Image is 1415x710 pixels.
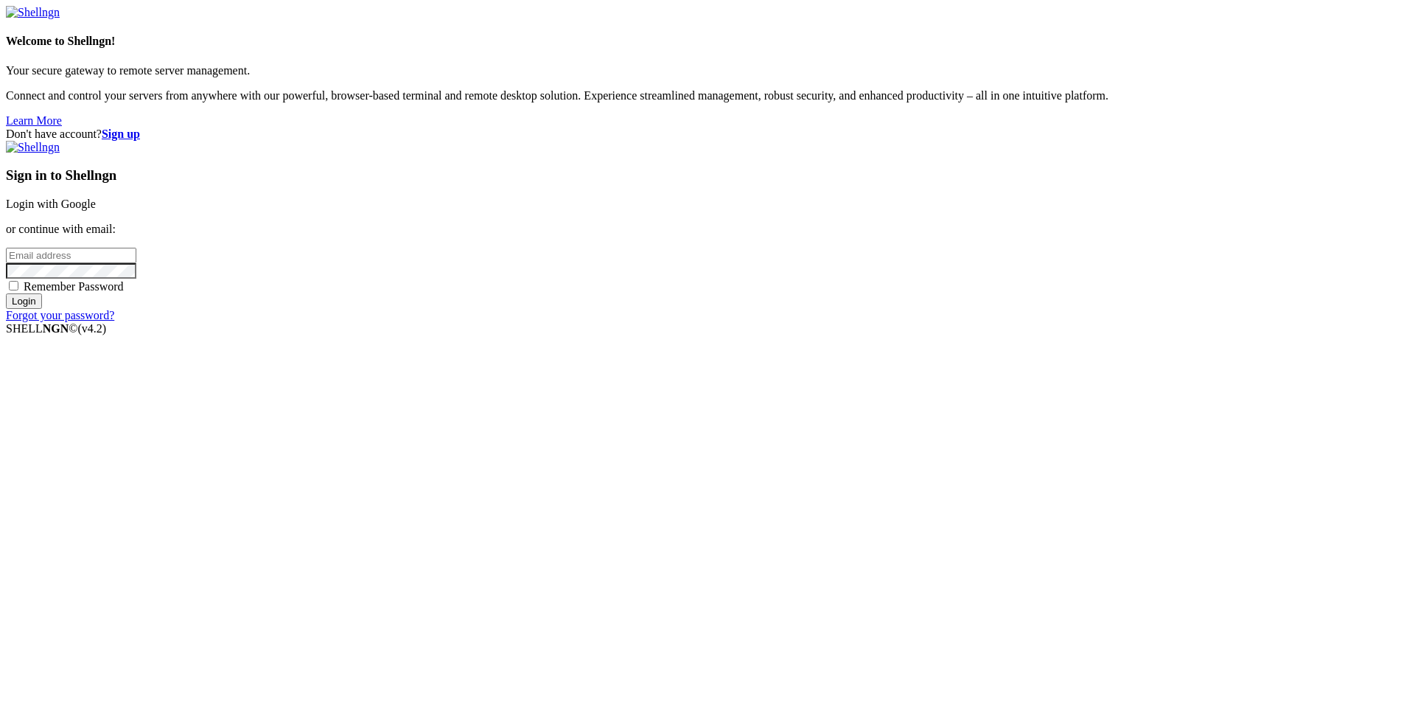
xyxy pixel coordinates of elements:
a: Login with Google [6,198,96,210]
div: Don't have account? [6,128,1409,141]
span: Remember Password [24,280,124,293]
input: Login [6,293,42,309]
input: Email address [6,248,136,263]
p: Connect and control your servers from anywhere with our powerful, browser-based terminal and remo... [6,89,1409,102]
b: NGN [43,322,69,335]
a: Learn More [6,114,62,127]
span: SHELL © [6,322,106,335]
img: Shellngn [6,141,60,154]
h4: Welcome to Shellngn! [6,35,1409,48]
p: or continue with email: [6,223,1409,236]
span: 4.2.0 [78,322,107,335]
h3: Sign in to Shellngn [6,167,1409,184]
img: Shellngn [6,6,60,19]
a: Sign up [102,128,140,140]
input: Remember Password [9,281,18,290]
a: Forgot your password? [6,309,114,321]
p: Your secure gateway to remote server management. [6,64,1409,77]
